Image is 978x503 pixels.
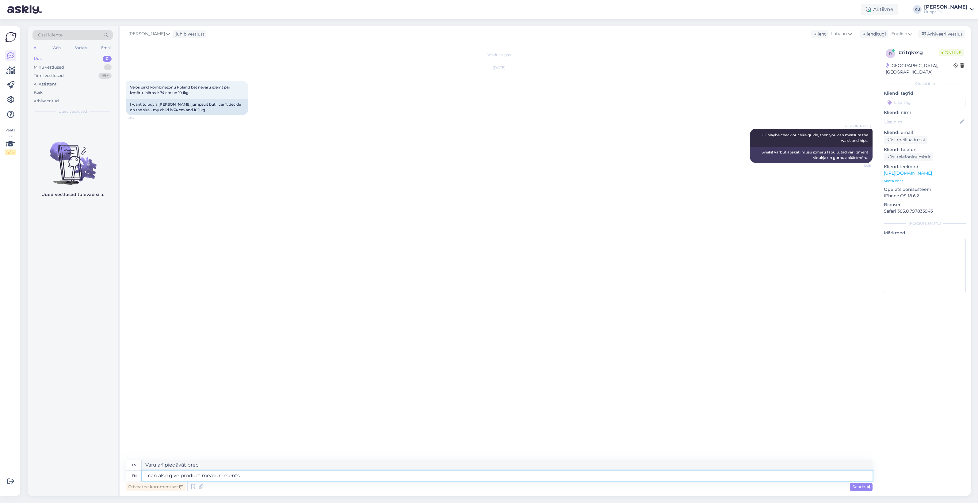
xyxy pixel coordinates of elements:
[5,149,16,155] div: 2 / 3
[132,460,136,470] div: lv
[34,81,56,87] div: AI Assistent
[59,109,87,114] span: Uued vestlused
[884,90,966,96] p: Kliendi tag'id
[899,49,939,56] div: # ritqkxsg
[142,471,873,481] textarea: I can also give product measurements
[861,4,898,15] div: Aktiivne
[886,62,953,75] div: [GEOGRAPHIC_DATA], [GEOGRAPHIC_DATA]
[924,9,968,14] div: Huppa OÜ
[924,5,968,9] div: [PERSON_NAME]
[98,73,112,79] div: 99+
[884,129,966,136] p: Kliendi email
[884,81,966,86] div: Kliendi info
[38,32,63,38] span: Otsi kliente
[884,202,966,208] p: Brauser
[126,65,873,70] div: [DATE]
[173,31,204,37] div: juhib vestlust
[860,31,886,37] div: Klienditugi
[884,119,959,125] input: Lisa nimi
[884,153,933,161] div: Küsi telefoninumbrit
[28,131,118,186] img: No chats
[889,51,892,56] span: r
[884,164,966,170] p: Klienditeekond
[913,5,922,14] div: KU
[34,98,59,104] div: Arhiveeritud
[831,31,847,37] span: Latvian
[844,124,871,128] span: [PERSON_NAME]
[100,44,113,52] div: Email
[891,31,907,37] span: English
[34,56,42,62] div: Uus
[73,44,88,52] div: Socials
[126,483,185,491] div: Privaatne kommentaar
[750,147,873,163] div: Sveiki! Varbūt apskati mūsu izmēru tabulu, tad vari izmērīt vidukļa un gurnu apkārtmēru.
[5,31,17,43] img: Askly Logo
[884,136,927,144] div: Küsi meiliaadressi
[126,52,873,58] div: Vestlus algas
[924,5,974,14] a: [PERSON_NAME]Huppa OÜ
[142,460,873,470] textarea: Varu arī piedāvāt preci
[884,98,966,107] input: Lisa tag
[5,127,16,155] div: Vaata siia
[884,186,966,193] p: Operatsioonisüsteem
[852,484,870,490] span: Saada
[884,221,966,226] div: [PERSON_NAME]
[884,208,966,214] p: Safari 383.0.797833943
[32,44,40,52] div: All
[126,99,248,115] div: I want to buy a [PERSON_NAME] jumpsuit but I can't decide on the size - my child is 74 cm and 10....
[128,31,165,37] span: [PERSON_NAME]
[51,44,62,52] div: Web
[128,115,151,120] span: 10:17
[884,178,966,184] p: Vaata edasi ...
[41,191,104,198] p: Uued vestlused tulevad siia.
[884,109,966,116] p: Kliendi nimi
[884,230,966,236] p: Märkmed
[939,49,964,56] span: Online
[884,146,966,153] p: Kliendi telefon
[132,471,137,481] div: en
[811,31,826,37] div: Klient
[848,163,871,168] span: 10:18
[34,64,64,70] div: Minu vestlused
[130,85,231,95] span: Vēlos pirkt kombinezonu Roland bet nevaru izlemt par izmēru- bērns ir 74 cm un 10,1kg
[34,73,64,79] div: Tiimi vestlused
[884,193,966,199] p: iPhone OS 18.6.2
[762,133,869,143] span: Hi! Maybe check our size guide, then you can measure the waist and hips.
[34,89,43,96] div: Kõik
[918,30,965,38] div: Arhiveeri vestlus
[104,64,112,70] div: 1
[884,170,932,176] a: [URL][DOMAIN_NAME]
[103,56,112,62] div: 0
